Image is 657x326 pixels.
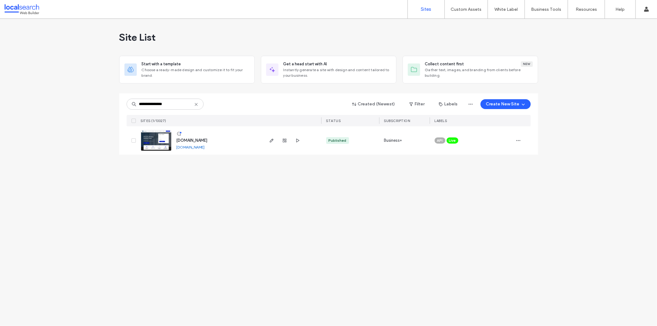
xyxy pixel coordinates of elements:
span: Get a head start with AI [283,61,327,67]
div: Published [329,138,347,143]
span: Site List [119,31,156,43]
span: Help [14,4,26,10]
span: SUBSCRIPTION [384,119,410,123]
span: Live [449,138,456,143]
span: Instantly generate a site with design and content tailored to your business. [283,67,391,78]
label: Business Tools [531,7,562,12]
div: Collect content firstNewGather text, images, and branding from clients before building. [403,56,538,84]
label: Resources [576,7,597,12]
label: Custom Assets [451,7,482,12]
span: Choose a ready-made design and customize it to fit your brand. [142,67,249,78]
span: Gather text, images, and branding from clients before building. [425,67,533,78]
button: Created (Newest) [347,99,401,109]
div: Start with a templateChoose a ready-made design and customize it to fit your brand. [119,56,255,84]
span: API [437,138,443,143]
span: LABELS [435,119,447,123]
span: STATUS [326,119,341,123]
span: SITES (1/13327) [141,119,167,123]
a: [DOMAIN_NAME] [176,138,208,143]
a: [DOMAIN_NAME] [176,145,205,149]
div: Get a head start with AIInstantly generate a site with design and content tailored to your business. [261,56,396,84]
div: New [521,61,533,67]
span: Collect content first [425,61,464,67]
label: Help [616,7,625,12]
button: Labels [433,99,463,109]
label: White Label [495,7,518,12]
button: Create New Site [481,99,531,109]
span: Start with a template [142,61,181,67]
label: Sites [421,6,432,12]
button: Filter [403,99,431,109]
span: Business+ [384,137,402,144]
